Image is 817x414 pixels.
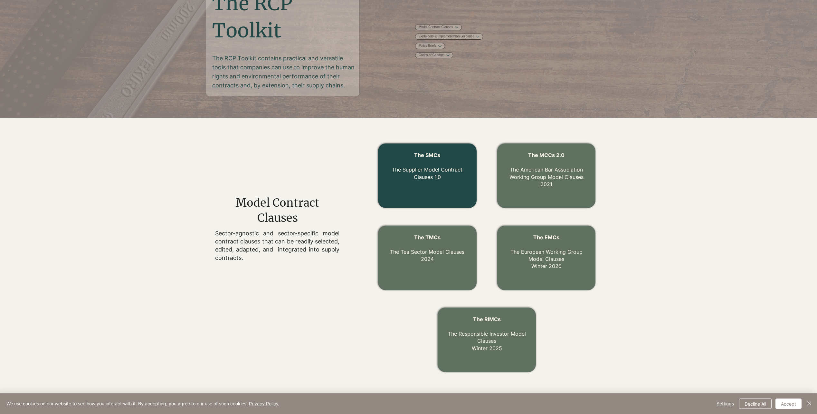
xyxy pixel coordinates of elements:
[414,152,440,158] a: The SMCs
[446,54,450,57] button: More Codes of Conduct pages
[476,35,480,38] button: More Explainers & Implementation Guidance pages
[392,166,462,180] a: The Supplier Model Contract Clauses 1.0
[455,26,458,29] button: More Model Contract Clauses pages
[419,34,474,39] a: Explainers & Implementation Guidance
[473,316,501,322] span: The RIMCs
[805,399,813,409] button: Close
[414,234,441,241] span: The TMCs
[717,399,734,409] span: Settings
[6,401,279,407] span: We use cookies on our website to see how you interact with it. By accepting, you agree to our use...
[438,44,442,48] button: More Policy Briefs pages
[510,234,583,270] a: The EMCs The European Working Group Model ClausesWinter 2025
[419,44,436,48] a: Policy Briefs
[739,399,772,409] button: Decline All
[249,401,279,406] a: Privacy Policy
[448,316,526,351] a: The RIMCs The Responsible Investor Model ClausesWinter 2025
[419,25,453,30] a: Model Contract Clauses
[212,54,355,90] p: The RCP Toolkit contains practical and versatile tools that companies can use to improve the huma...
[509,152,584,187] a: The MCCs 2.0 The American Bar Association Working Group Model Clauses2021
[805,399,813,407] img: Close
[390,234,464,262] a: The TMCs The Tea Sector Model Clauses2024
[419,53,444,58] a: Codes of Conduct
[775,399,802,409] button: Accept
[415,24,505,59] nav: Site
[533,234,559,241] span: The EMCs
[236,196,319,225] span: Model Contract Clauses
[528,152,565,158] span: The MCCs 2.0
[215,229,339,262] p: Sector-agnostic and sector-specific model contract clauses that can be readily selected, edited, ...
